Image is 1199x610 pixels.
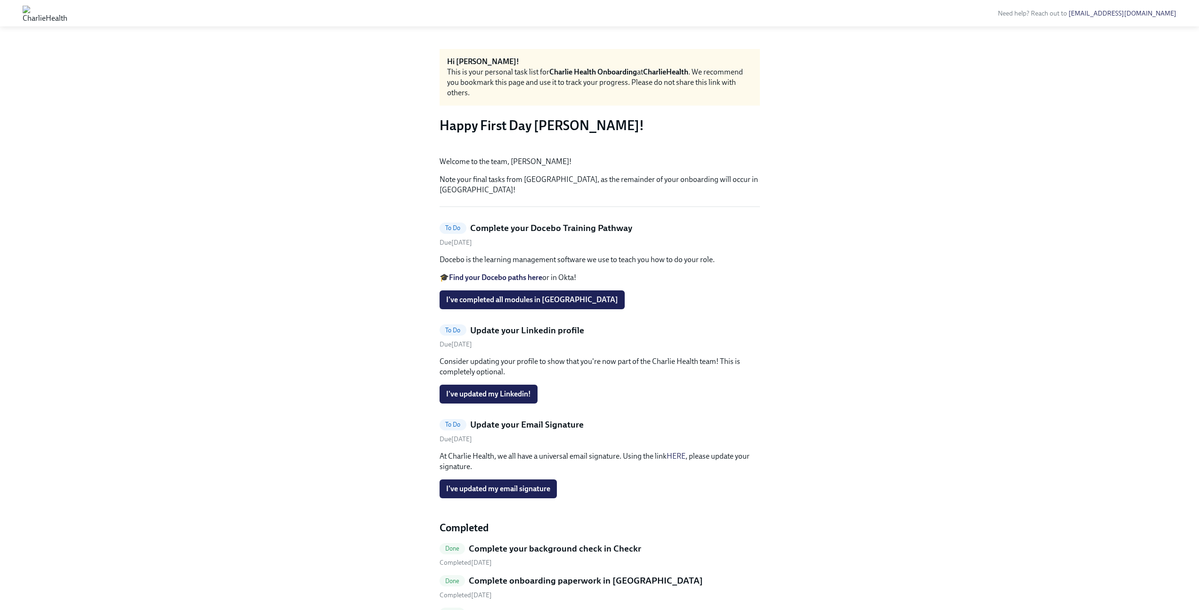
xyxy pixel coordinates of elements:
span: Saturday, August 23rd 2025, 10:00 am [440,340,472,348]
a: DoneComplete onboarding paperwork in [GEOGRAPHIC_DATA] Completed[DATE] [440,575,760,600]
button: I've updated my email signature [440,479,557,498]
p: Consider updating your profile to show that you're now part of the Charlie Health team! This is c... [440,356,760,377]
a: HERE [667,452,685,461]
strong: Charlie Health Onboarding [549,67,637,76]
a: To DoUpdate your Linkedin profileDue[DATE] [440,324,760,349]
span: Tuesday, July 22nd 2025, 10:49 am [440,591,492,599]
span: I've updated my email signature [446,484,550,494]
a: [EMAIL_ADDRESS][DOMAIN_NAME] [1068,9,1176,17]
a: To DoUpdate your Email SignatureDue[DATE] [440,419,760,444]
span: Done [440,545,465,552]
img: CharlieHealth [23,6,67,21]
h5: Complete your Docebo Training Pathway [470,222,632,234]
h4: Completed [440,521,760,535]
h3: Happy First Day [PERSON_NAME]! [440,117,760,134]
p: At Charlie Health, we all have a universal email signature. Using the link , please update your s... [440,451,760,472]
a: DoneComplete your background check in Checkr Completed[DATE] [440,543,760,568]
h5: Update your Linkedin profile [470,324,584,337]
h5: Update your Email Signature [470,419,584,431]
p: 🎓 or in Okta! [440,272,760,283]
button: I've updated my Linkedin! [440,385,538,404]
span: Thursday, August 28th 2025, 10:00 am [440,239,472,247]
span: To Do [440,327,466,334]
a: Find your Docebo paths here [449,273,542,282]
h5: Complete your background check in Checkr [469,543,641,555]
span: To Do [440,421,466,428]
span: Saturday, August 23rd 2025, 10:00 am [440,435,472,443]
strong: Hi [PERSON_NAME]! [447,57,519,66]
p: Docebo is the learning management software we use to teach you how to do your role. [440,255,760,265]
p: Note your final tasks from [GEOGRAPHIC_DATA], as the remainder of your onboarding will occur in [... [440,174,760,195]
span: I've updated my Linkedin! [446,389,531,399]
span: Done [440,577,465,585]
span: I've completed all modules in [GEOGRAPHIC_DATA] [446,295,618,305]
strong: CharlieHealth [643,67,688,76]
p: Welcome to the team, [PERSON_NAME]! [440,157,760,167]
div: This is your personal task list for at . We recommend you bookmark this page and use it to track ... [447,67,752,98]
span: To Do [440,224,466,231]
h5: Complete onboarding paperwork in [GEOGRAPHIC_DATA] [469,575,703,587]
a: To DoComplete your Docebo Training PathwayDue[DATE] [440,222,760,247]
span: Tuesday, July 22nd 2025, 10:48 am [440,559,492,567]
button: I've completed all modules in [GEOGRAPHIC_DATA] [440,290,625,309]
span: Need help? Reach out to [998,9,1176,17]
